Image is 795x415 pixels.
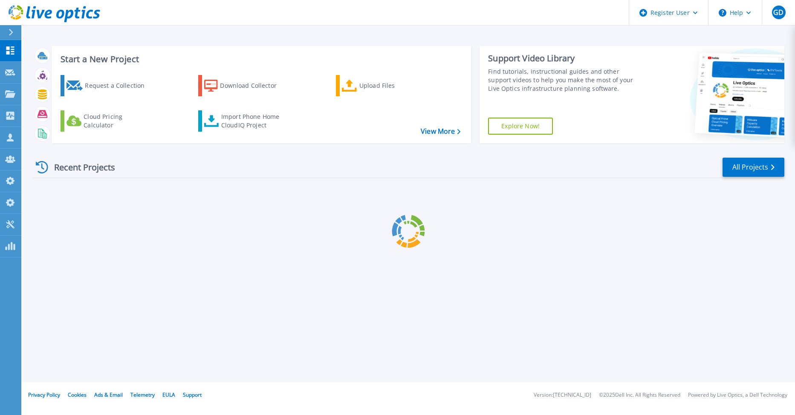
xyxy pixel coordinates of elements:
a: EULA [162,391,175,398]
a: View More [421,127,460,135]
a: Download Collector [198,75,293,96]
a: Telemetry [130,391,155,398]
a: Cookies [68,391,87,398]
a: Privacy Policy [28,391,60,398]
li: Powered by Live Optics, a Dell Technology [688,392,787,398]
span: GD [773,9,783,16]
div: Upload Files [359,77,428,94]
div: Recent Projects [33,157,127,178]
div: Find tutorials, instructional guides and other support videos to help you make the most of your L... [488,67,643,93]
div: Import Phone Home CloudIQ Project [221,112,288,130]
a: Request a Collection [61,75,156,96]
h3: Start a New Project [61,55,460,64]
li: Version: [TECHNICAL_ID] [534,392,591,398]
a: Support [183,391,202,398]
a: Upload Files [336,75,431,96]
a: Ads & Email [94,391,123,398]
div: Support Video Library [488,53,643,64]
div: Request a Collection [85,77,153,94]
a: Explore Now! [488,118,553,135]
li: © 2025 Dell Inc. All Rights Reserved [599,392,680,398]
a: All Projects [723,158,784,177]
a: Cloud Pricing Calculator [61,110,156,132]
div: Download Collector [220,77,288,94]
div: Cloud Pricing Calculator [84,112,152,130]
